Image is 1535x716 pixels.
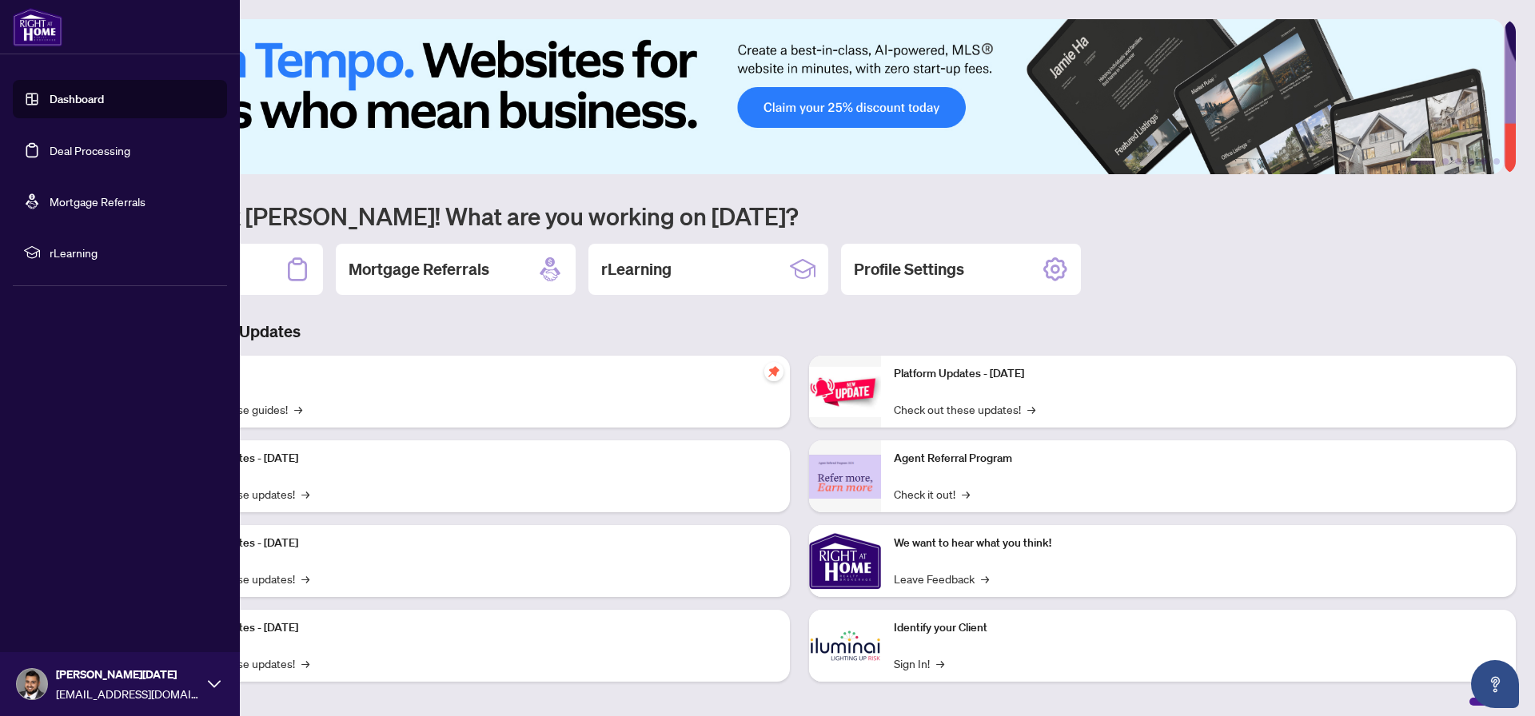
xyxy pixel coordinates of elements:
span: → [962,485,970,503]
img: Agent Referral Program [809,455,881,499]
span: [PERSON_NAME][DATE] [56,666,200,683]
span: → [301,570,309,587]
button: 1 [1410,158,1436,165]
span: → [301,485,309,503]
p: Platform Updates - [DATE] [894,365,1503,383]
span: [EMAIL_ADDRESS][DOMAIN_NAME] [56,685,200,702]
a: Check it out!→ [894,485,970,503]
span: → [981,570,989,587]
p: Agent Referral Program [894,450,1503,467]
a: Check out these updates!→ [894,400,1035,418]
span: → [1027,400,1035,418]
a: Deal Processing [50,143,130,157]
p: Platform Updates - [DATE] [168,535,777,552]
img: logo [13,8,62,46]
button: 4 [1468,158,1474,165]
button: Open asap [1471,660,1519,708]
img: Slide 0 [83,19,1504,174]
a: Sign In!→ [894,654,944,672]
span: pushpin [764,362,783,381]
img: Platform Updates - June 23, 2025 [809,367,881,417]
h3: Brokerage & Industry Updates [83,320,1516,343]
a: Dashboard [50,92,104,106]
p: We want to hear what you think! [894,535,1503,552]
h2: Profile Settings [854,258,964,280]
p: Self-Help [168,365,777,383]
p: Platform Updates - [DATE] [168,450,777,467]
p: Platform Updates - [DATE] [168,619,777,637]
img: Profile Icon [17,669,47,699]
button: 5 [1481,158,1487,165]
h1: Welcome back [PERSON_NAME]! What are you working on [DATE]? [83,201,1516,231]
img: We want to hear what you think! [809,525,881,597]
button: 3 [1455,158,1461,165]
h2: Mortgage Referrals [349,258,489,280]
p: Identify your Client [894,619,1503,637]
button: 2 [1442,158,1449,165]
h2: rLearning [601,258,672,280]
span: rLearning [50,244,216,261]
button: 6 [1493,158,1500,165]
a: Leave Feedback→ [894,570,989,587]
a: Mortgage Referrals [50,194,146,209]
span: → [936,654,944,672]
img: Identify your Client [809,610,881,682]
span: → [301,654,309,672]
span: → [294,400,302,418]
